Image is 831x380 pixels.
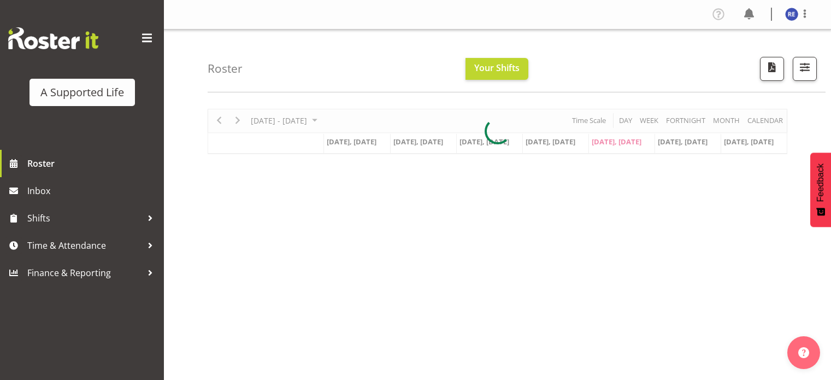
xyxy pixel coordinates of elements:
[785,8,798,21] img: roby-emmanuel9769.jpg
[208,62,243,75] h4: Roster
[798,347,809,358] img: help-xxl-2.png
[27,210,142,226] span: Shifts
[474,62,520,74] span: Your Shifts
[810,153,831,227] button: Feedback - Show survey
[27,155,158,172] span: Roster
[8,27,98,49] img: Rosterit website logo
[40,84,124,101] div: A Supported Life
[465,58,528,80] button: Your Shifts
[760,57,784,81] button: Download a PDF of the roster according to the set date range.
[27,237,142,254] span: Time & Attendance
[27,265,142,281] span: Finance & Reporting
[816,163,826,202] span: Feedback
[793,57,817,81] button: Filter Shifts
[27,183,158,199] span: Inbox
